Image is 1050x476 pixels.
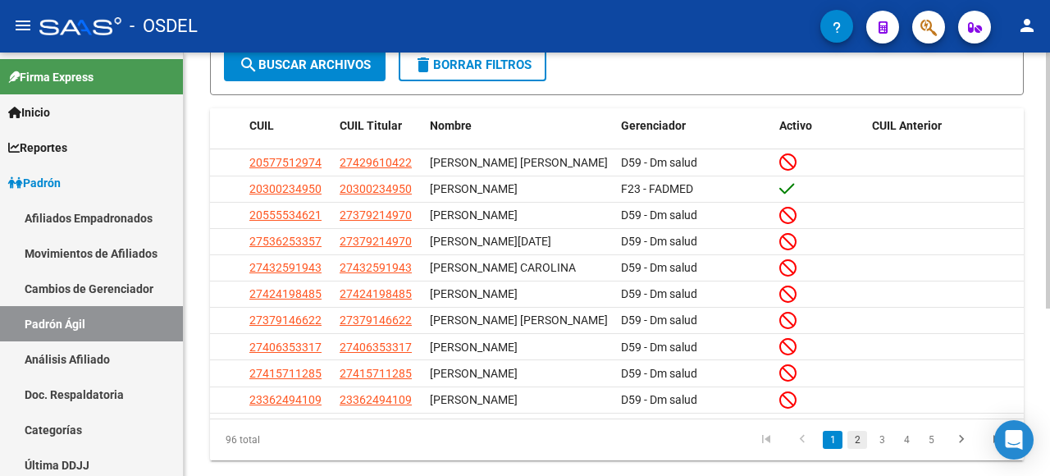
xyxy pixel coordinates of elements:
[249,119,274,132] span: CUIL
[239,57,371,72] span: Buscar Archivos
[820,426,845,454] li: page 1
[340,341,412,354] span: 27406353317
[340,235,412,248] span: 27379214970
[423,108,614,144] datatable-header-cell: Nombre
[621,367,697,380] span: D59 - Dm salud
[8,174,61,192] span: Padrón
[430,156,608,169] span: [PERSON_NAME] [PERSON_NAME]
[919,426,943,454] li: page 5
[894,426,919,454] li: page 4
[779,119,812,132] span: Activo
[340,314,412,327] span: 27379146622
[870,426,894,454] li: page 3
[8,68,94,86] span: Firma Express
[845,426,870,454] li: page 2
[946,431,977,449] a: go to next page
[224,48,386,81] button: Buscar Archivos
[1017,16,1037,35] mat-icon: person
[243,108,333,144] datatable-header-cell: CUIL
[249,314,322,327] span: 27379146622
[430,235,551,248] span: [PERSON_NAME][DATE]
[430,287,518,300] span: [PERSON_NAME]
[430,341,518,354] span: [PERSON_NAME]
[249,393,322,406] span: 23362494109
[621,261,697,274] span: D59 - Dm salud
[340,182,412,195] span: 20300234950
[621,341,697,354] span: D59 - Dm salud
[413,55,433,75] mat-icon: delete
[773,108,865,144] datatable-header-cell: Activo
[847,431,867,449] a: 2
[751,431,782,449] a: go to first page
[621,208,697,222] span: D59 - Dm salud
[787,431,818,449] a: go to previous page
[430,119,472,132] span: Nombre
[13,16,33,35] mat-icon: menu
[249,367,322,380] span: 27415711285
[8,103,50,121] span: Inicio
[340,208,412,222] span: 27379214970
[340,287,412,300] span: 27424198485
[249,156,322,169] span: 20577512974
[340,119,402,132] span: CUIL Titular
[249,287,322,300] span: 27424198485
[921,431,941,449] a: 5
[621,314,697,327] span: D59 - Dm salud
[621,182,693,195] span: F23 - FADMED
[897,431,916,449] a: 4
[994,420,1034,460] div: Open Intercom Messenger
[872,119,942,132] span: CUIL Anterior
[621,287,697,300] span: D59 - Dm salud
[621,119,686,132] span: Gerenciador
[249,208,322,222] span: 20555534621
[340,156,412,169] span: 27429610422
[621,156,697,169] span: D59 - Dm salud
[249,235,322,248] span: 27536253357
[430,182,518,195] span: [PERSON_NAME]
[872,431,892,449] a: 3
[614,108,773,144] datatable-header-cell: Gerenciador
[333,108,423,144] datatable-header-cell: CUIL Titular
[399,48,546,81] button: Borrar Filtros
[340,261,412,274] span: 27432591943
[430,393,518,406] span: [PERSON_NAME]
[621,393,697,406] span: D59 - Dm salud
[210,419,370,460] div: 96 total
[865,108,1024,144] datatable-header-cell: CUIL Anterior
[130,8,198,44] span: - OSDEL
[430,314,608,327] span: [PERSON_NAME] [PERSON_NAME]
[249,261,322,274] span: 27432591943
[823,431,842,449] a: 1
[249,182,322,195] span: 20300234950
[340,393,412,406] span: 23362494109
[430,261,576,274] span: [PERSON_NAME] CAROLINA
[621,235,697,248] span: D59 - Dm salud
[430,367,518,380] span: [PERSON_NAME]
[8,139,67,157] span: Reportes
[982,431,1013,449] a: go to last page
[430,208,518,222] span: [PERSON_NAME]
[249,341,322,354] span: 27406353317
[340,367,412,380] span: 27415711285
[413,57,532,72] span: Borrar Filtros
[239,55,258,75] mat-icon: search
